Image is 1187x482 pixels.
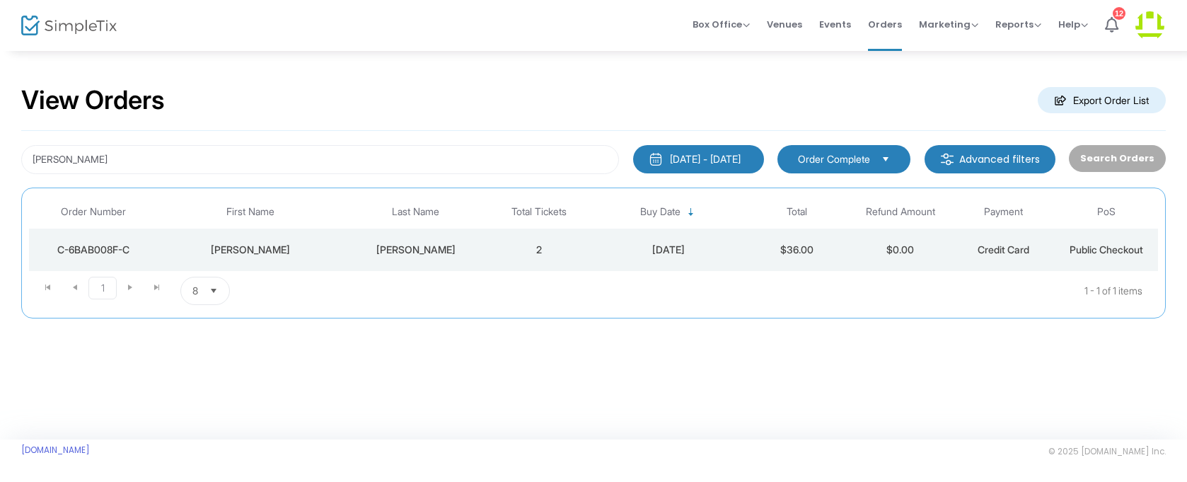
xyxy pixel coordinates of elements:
[371,277,1142,305] kendo-pager-info: 1 - 1 of 1 items
[849,229,952,271] td: $0.00
[940,152,954,166] img: filter
[1038,87,1166,113] m-button: Export Order List
[767,6,802,42] span: Venues
[649,152,663,166] img: monthly
[161,243,340,257] div: Meryl
[347,243,485,257] div: Cohen
[192,284,198,298] span: 8
[1070,243,1143,256] span: Public Checkout
[226,206,274,218] span: First Name
[488,229,591,271] td: 2
[392,206,439,218] span: Last Name
[633,145,764,173] button: [DATE] - [DATE]
[1048,446,1166,457] span: © 2025 [DOMAIN_NAME] Inc.
[594,243,742,257] div: 9/15/2025
[819,6,851,42] span: Events
[29,195,1158,271] div: Data table
[978,243,1029,256] span: Credit Card
[685,207,697,218] span: Sortable
[33,243,154,257] div: C-6BAB008F-C
[798,152,870,166] span: Order Complete
[919,18,978,31] span: Marketing
[88,277,117,299] span: Page 1
[21,444,90,456] a: [DOMAIN_NAME]
[21,85,165,116] h2: View Orders
[746,195,849,229] th: Total
[925,145,1055,173] m-button: Advanced filters
[995,18,1041,31] span: Reports
[21,145,619,174] input: Search by name, email, phone, order number, ip address, or last 4 digits of card
[849,195,952,229] th: Refund Amount
[670,152,741,166] div: [DATE] - [DATE]
[1058,18,1088,31] span: Help
[746,229,849,271] td: $36.00
[61,206,126,218] span: Order Number
[640,206,681,218] span: Buy Date
[984,206,1023,218] span: Payment
[204,277,224,304] button: Select
[1097,206,1116,218] span: PoS
[488,195,591,229] th: Total Tickets
[876,151,896,167] button: Select
[693,18,750,31] span: Box Office
[1113,7,1125,20] div: 12
[868,6,902,42] span: Orders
